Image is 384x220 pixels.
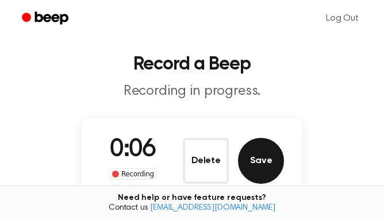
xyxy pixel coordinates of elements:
div: Recording [109,168,157,180]
a: Log Out [314,5,370,32]
a: [EMAIL_ADDRESS][DOMAIN_NAME] [150,204,275,212]
span: Contact us [7,203,377,214]
button: Save Audio Record [238,138,284,184]
button: Delete Audio Record [183,138,229,184]
span: 0:06 [110,138,156,162]
h1: Record a Beep [14,55,370,74]
a: Beep [14,7,79,30]
p: Recording in progress. [14,83,370,100]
